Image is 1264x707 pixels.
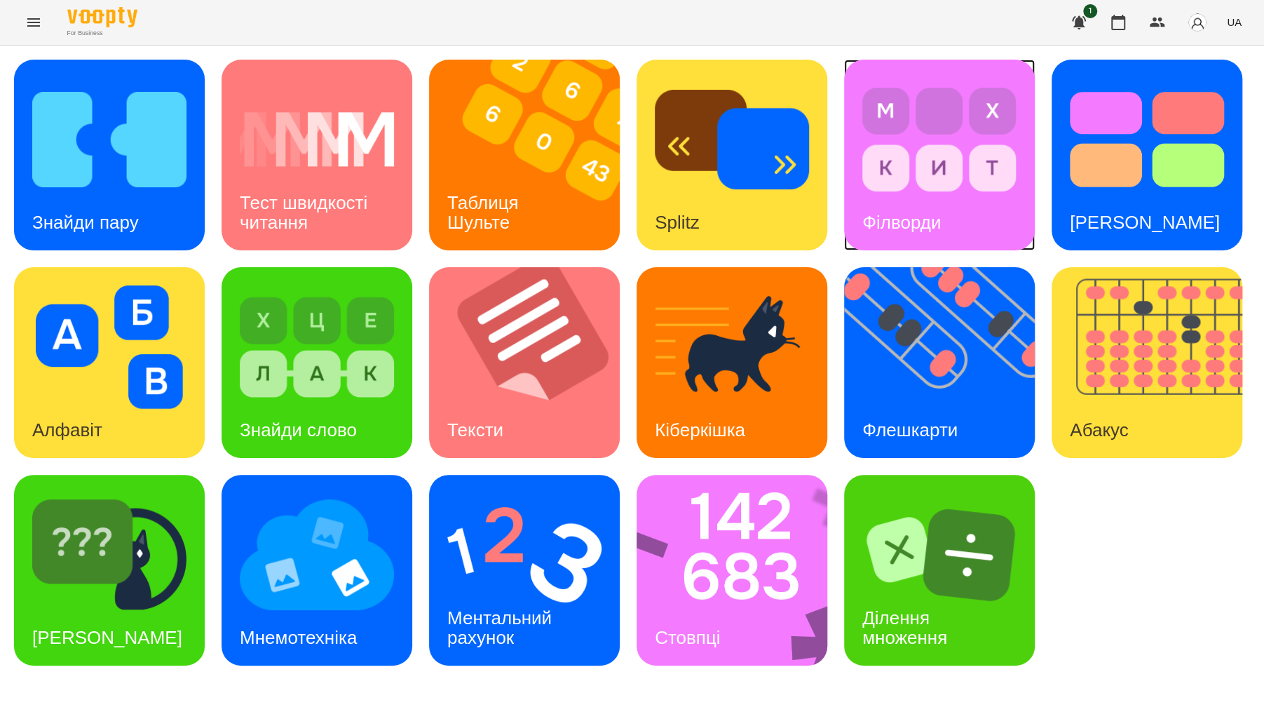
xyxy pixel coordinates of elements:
a: Знайди Кіберкішку[PERSON_NAME] [14,475,205,666]
img: Ділення множення [862,493,1017,617]
h3: Філворди [862,212,941,233]
h3: Абакус [1070,419,1128,440]
button: Menu [17,6,50,39]
a: СтовпціСтовпці [637,475,827,666]
img: Знайди Кіберкішку [32,493,186,617]
img: Мнемотехніка [240,493,394,617]
span: For Business [67,29,137,38]
img: Знайди слово [240,285,394,409]
h3: Тексти [447,419,503,440]
a: Таблиця ШультеТаблиця Шульте [429,60,620,250]
img: Тест Струпа [1070,78,1224,201]
button: UA [1221,9,1247,35]
h3: Алфавіт [32,419,102,440]
h3: Splitz [655,212,700,233]
img: Флешкарти [844,267,1052,458]
img: Splitz [655,78,809,201]
img: Тексти [429,267,637,458]
h3: Знайди слово [240,419,357,440]
h3: Таблиця Шульте [447,192,524,232]
a: ФлешкартиФлешкарти [844,267,1035,458]
span: UA [1227,15,1242,29]
a: Тест швидкості читанняТест швидкості читання [222,60,412,250]
img: avatar_s.png [1188,13,1207,32]
a: АлфавітАлфавіт [14,267,205,458]
img: Алфавіт [32,285,186,409]
h3: Флешкарти [862,419,958,440]
h3: Знайди пару [32,212,139,233]
h3: [PERSON_NAME] [1070,212,1220,233]
img: Тест швидкості читання [240,78,394,201]
a: АбакусАбакус [1052,267,1242,458]
img: Таблиця Шульте [429,60,637,250]
img: Філворди [862,78,1017,201]
a: МнемотехнікаМнемотехніка [222,475,412,666]
a: ТекстиТексти [429,267,620,458]
h3: Мнемотехніка [240,627,357,648]
h3: Ментальний рахунок [447,607,557,647]
img: Знайди пару [32,78,186,201]
h3: Кіберкішка [655,419,745,440]
img: Voopty Logo [67,7,137,27]
a: Тест Струпа[PERSON_NAME] [1052,60,1242,250]
h3: Тест швидкості читання [240,192,372,232]
a: Знайди словоЗнайди слово [222,267,412,458]
a: Знайди паруЗнайди пару [14,60,205,250]
h3: Стовпці [655,627,720,648]
img: Абакус [1052,267,1260,458]
h3: Ділення множення [862,607,947,647]
a: Ділення множенняДілення множення [844,475,1035,666]
span: 1 [1083,4,1097,18]
a: SplitzSplitz [637,60,827,250]
a: Ментальний рахунокМентальний рахунок [429,475,620,666]
img: Стовпці [637,475,845,666]
img: Кіберкішка [655,285,809,409]
a: ФілвордиФілворди [844,60,1035,250]
a: КіберкішкаКіберкішка [637,267,827,458]
img: Ментальний рахунок [447,493,602,617]
h3: [PERSON_NAME] [32,627,182,648]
